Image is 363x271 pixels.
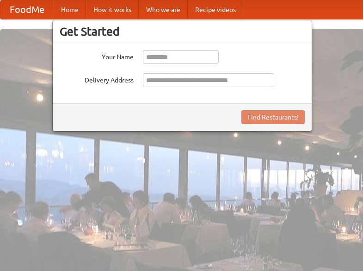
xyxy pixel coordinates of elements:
[241,110,305,124] button: Find Restaurants!
[0,0,54,19] a: FoodMe
[86,0,139,19] a: How it works
[60,25,305,38] h3: Get Started
[188,0,243,19] a: Recipe videos
[60,50,134,62] label: Your Name
[139,0,188,19] a: Who we are
[60,73,134,85] label: Delivery Address
[54,0,86,19] a: Home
